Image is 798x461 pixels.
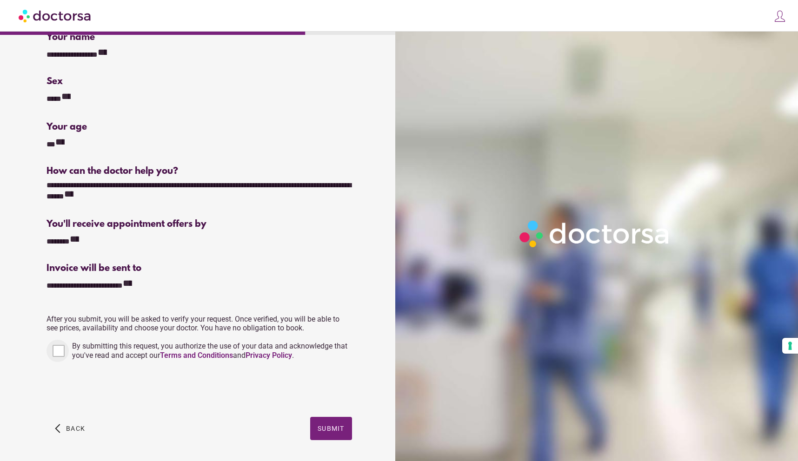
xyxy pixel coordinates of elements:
[310,417,352,440] button: Submit
[318,425,345,432] span: Submit
[782,338,798,354] button: Your consent preferences for tracking technologies
[72,342,347,360] span: By submitting this request, you authorize the use of your data and acknowledge that you've read a...
[47,76,352,87] div: Sex
[51,417,89,440] button: arrow_back_ios Back
[47,315,352,332] p: After you submit, you will be asked to verify your request. Once verified, you will be able to se...
[47,122,198,132] div: Your age
[47,263,352,274] div: Invoice will be sent to
[19,5,92,26] img: Doctorsa.com
[773,10,786,23] img: icons8-customer-100.png
[160,351,233,360] a: Terms and Conditions
[515,216,675,251] img: Logo-Doctorsa-trans-White-partial-flat.png
[47,166,352,177] div: How can the doctor help you?
[47,219,352,230] div: You'll receive appointment offers by
[66,425,85,432] span: Back
[246,351,292,360] a: Privacy Policy
[47,32,352,43] div: Your name
[47,371,188,408] iframe: reCAPTCHA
